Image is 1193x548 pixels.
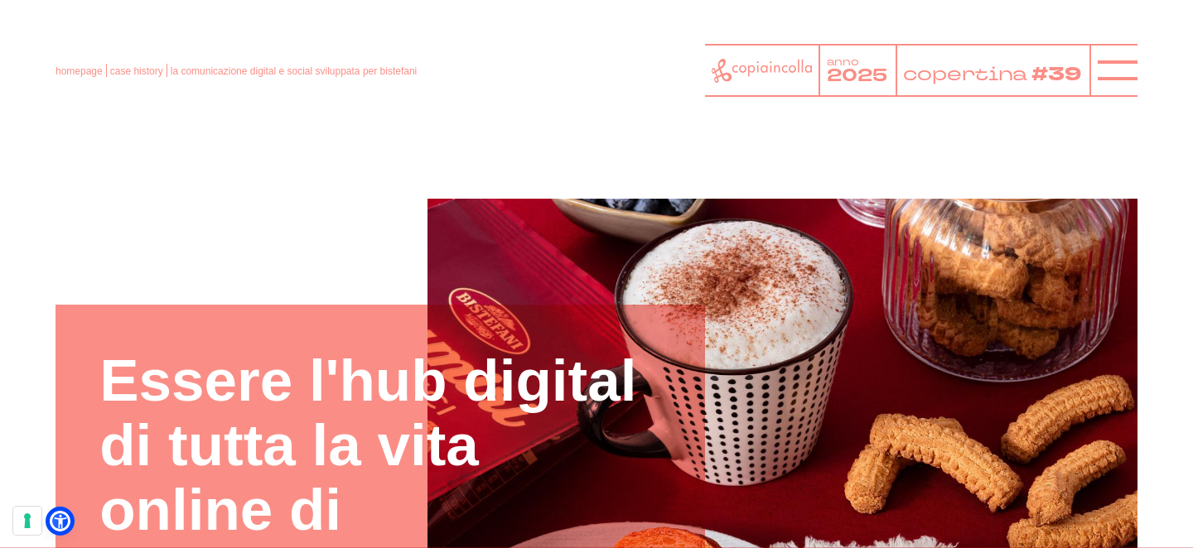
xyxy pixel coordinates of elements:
button: Le tue preferenze relative al consenso per le tecnologie di tracciamento [13,507,41,535]
a: Open Accessibility Menu [50,511,70,531]
tspan: anno [827,55,859,69]
tspan: 2025 [827,64,887,87]
a: case history [110,65,163,77]
a: homepage [56,65,103,77]
span: la comunicazione digital e social sviluppata per bistefani [171,65,418,77]
tspan: copertina [903,61,1028,86]
tspan: #39 [1031,61,1082,88]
